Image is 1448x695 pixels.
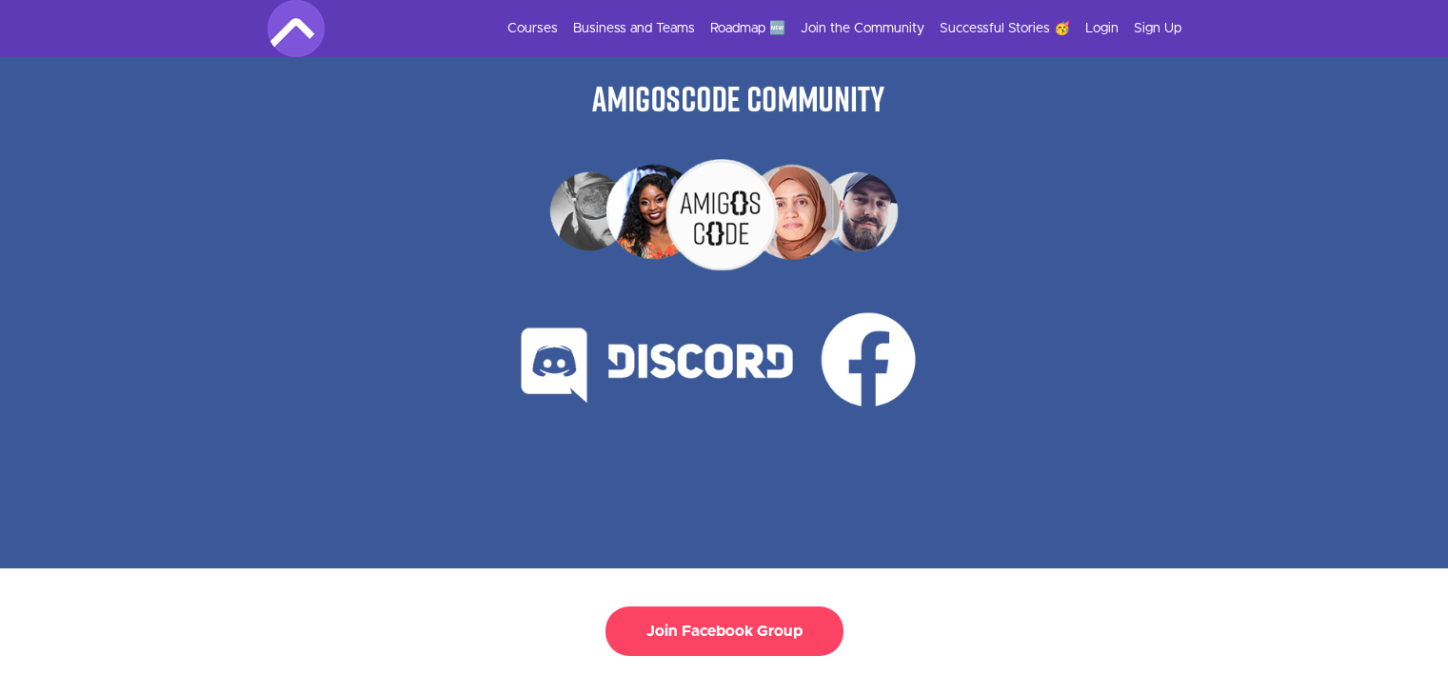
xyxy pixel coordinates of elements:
[710,19,785,38] a: Roadmap 🆕
[507,19,558,38] a: Courses
[940,19,1070,38] a: Successful Stories 🥳
[605,606,843,656] button: Join Facebook Group
[801,19,924,38] a: Join the Community
[1134,19,1181,38] a: Sign Up
[605,628,843,638] a: Join Facebook Group
[573,19,695,38] a: Business and Teams
[1085,19,1119,38] a: Login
